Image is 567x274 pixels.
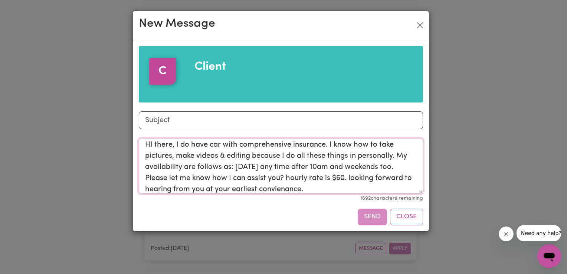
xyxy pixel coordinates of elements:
[139,138,423,194] textarea: HI there, I do have car with comprehensive insurance. I know how to take pictures, make videos & ...
[414,19,426,31] button: Close
[499,226,514,241] iframe: Close message
[149,58,176,85] div: C
[194,61,226,73] span: Client
[390,209,423,225] button: Close
[360,196,423,201] small: 1692 characters remaining
[517,225,561,241] iframe: Message from company
[139,111,423,129] input: Subject
[139,17,215,31] h2: New Message
[4,5,45,11] span: Need any help?
[537,244,561,268] iframe: Button to launch messaging window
